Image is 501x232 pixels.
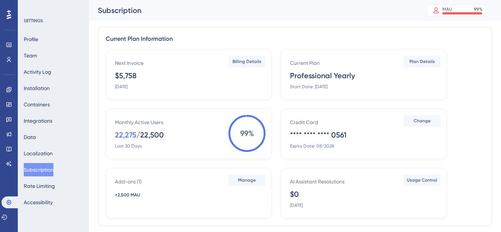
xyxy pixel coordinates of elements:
div: / 22,500 [136,130,164,140]
button: Activity Log [24,65,51,79]
button: Usage Control [403,174,441,186]
button: Manage [228,174,266,186]
div: [DATE] [290,202,303,208]
div: $5,758 [115,70,136,81]
div: 99 % [474,6,482,12]
div: [DATE] [115,84,128,90]
button: Localization [24,147,53,160]
button: Profile [24,33,38,46]
div: Expiry Date: 08/2028 [290,143,334,149]
button: Change [403,115,441,127]
button: Billing Details [228,56,266,67]
div: +2,500 MAU [115,192,154,198]
div: Monthly Active Users [115,118,163,127]
button: Accessibility [24,196,53,209]
div: Current Plan [290,59,320,67]
button: Rate Limiting [24,179,55,193]
button: Team [24,49,37,62]
div: Subscription [98,5,408,16]
span: 99 % [228,115,266,152]
div: SETTINGS [24,18,84,24]
div: 22,275 [115,130,136,140]
span: Manage [238,177,256,183]
button: Subscription [24,163,53,176]
div: Next Invoice [115,59,144,67]
div: Start Date: [DATE] [290,84,327,90]
button: Integrations [24,114,52,127]
div: Add-ons ( 1 ) [115,177,142,186]
button: Installation [24,82,50,95]
div: $0 [290,189,299,199]
span: Usage Control [407,177,437,183]
button: Plan Details [403,56,441,67]
div: Last 30 Days [115,143,142,149]
div: Current Plan Information [106,34,484,43]
div: MAU [442,6,452,12]
div: Credit Card [290,118,318,127]
div: AI Assistant Resolutions [290,177,345,186]
span: Plan Details [409,59,435,64]
button: Containers [24,98,50,111]
div: Professional Yearly [290,70,355,81]
button: Data [24,130,36,144]
span: Billing Details [233,59,261,64]
span: Change [413,118,431,124]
